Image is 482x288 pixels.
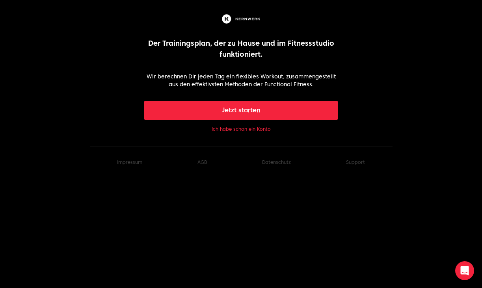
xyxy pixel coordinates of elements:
[117,159,142,165] a: Impressum
[144,38,338,60] p: Der Trainingsplan, der zu Hause und im Fitnessstudio funktioniert.
[144,72,338,88] p: Wir berechnen Dir jeden Tag ein flexibles Workout, zusammengestellt aus den effektivsten Methoden...
[197,159,207,165] a: AGB
[455,261,474,280] div: Open Intercom Messenger
[346,159,365,165] button: Support
[220,13,262,25] img: Kernwerk®
[262,159,291,165] a: Datenschutz
[144,101,338,120] button: Jetzt starten
[212,126,271,132] button: Ich habe schon ein Konto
